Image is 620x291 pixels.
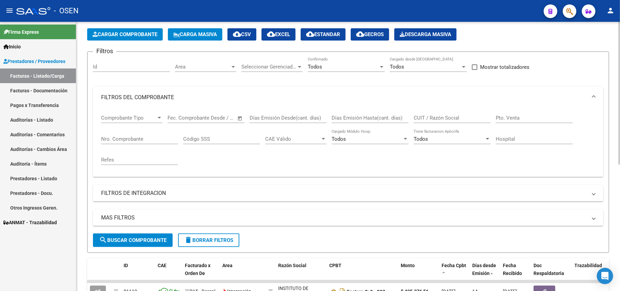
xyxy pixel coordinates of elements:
span: Area [175,64,230,70]
span: Area [222,263,233,268]
datatable-header-cell: CPBT [327,258,398,288]
datatable-header-cell: Facturado x Orden De [182,258,220,288]
span: Estandar [306,31,340,37]
mat-panel-title: MAS FILTROS [101,214,587,221]
button: Estandar [301,28,346,41]
span: Razón Social [278,263,306,268]
span: Buscar Comprobante [99,237,166,243]
span: Todos [414,136,428,142]
span: Fecha Cpbt [442,263,466,268]
mat-icon: search [99,236,107,244]
span: EXCEL [267,31,290,37]
span: Facturado x Orden De [185,263,210,276]
span: Doc Respaldatoria [534,263,564,276]
mat-icon: cloud_download [356,30,364,38]
span: Seleccionar Gerenciador [241,64,297,70]
span: CAE Válido [265,136,320,142]
button: Open calendar [236,114,244,122]
span: ANMAT - Trazabilidad [3,219,57,226]
button: CSV [227,28,256,41]
span: Borrar Filtros [184,237,233,243]
span: Todos [308,64,322,70]
span: Trazabilidad [574,263,602,268]
button: EXCEL [261,28,296,41]
mat-icon: cloud_download [306,30,314,38]
mat-panel-title: FILTROS DEL COMPROBANTE [101,94,587,101]
mat-icon: cloud_download [233,30,241,38]
datatable-header-cell: Fecha Cpbt [439,258,470,288]
datatable-header-cell: CAE [155,258,182,288]
mat-expansion-panel-header: FILTROS DE INTEGRACION [93,185,603,201]
span: - OSEN [54,3,79,18]
datatable-header-cell: Monto [398,258,439,288]
datatable-header-cell: Doc Respaldatoria [531,258,572,288]
button: Carga Masiva [168,28,222,41]
button: Descarga Masiva [394,28,457,41]
span: Fecha Recibido [503,263,522,276]
span: Descarga Masiva [400,31,451,37]
mat-expansion-panel-header: MAS FILTROS [93,210,603,226]
mat-icon: delete [184,236,192,244]
datatable-header-cell: Razón Social [275,258,327,288]
span: Monto [401,263,415,268]
span: Días desde Emisión [472,263,496,276]
datatable-header-cell: Trazabilidad [572,258,613,288]
span: Firma Express [3,28,39,36]
span: CPBT [329,263,341,268]
span: CAE [158,263,166,268]
mat-expansion-panel-header: FILTROS DEL COMPROBANTE [93,87,603,108]
datatable-header-cell: Fecha Recibido [500,258,531,288]
app-download-masive: Descarga masiva de comprobantes (adjuntos) [394,28,457,41]
span: Carga Masiva [173,31,217,37]
datatable-header-cell: Area [220,258,266,288]
span: Mostrar totalizadores [480,63,529,71]
button: Buscar Comprobante [93,233,173,247]
span: CSV [233,31,251,37]
span: Todos [332,136,346,142]
span: ID [124,263,128,268]
div: FILTROS DEL COMPROBANTE [93,108,603,177]
button: Cargar Comprobante [87,28,163,41]
button: Gecros [351,28,389,41]
h3: Filtros [93,46,116,56]
datatable-header-cell: ID [121,258,155,288]
div: Open Intercom Messenger [597,268,613,284]
span: Inicio [3,43,21,50]
button: Borrar Filtros [178,233,239,247]
input: Fecha fin [201,115,234,121]
mat-icon: menu [5,6,14,15]
datatable-header-cell: Días desde Emisión [470,258,500,288]
span: Gecros [356,31,384,37]
input: Fecha inicio [168,115,195,121]
span: Comprobante Tipo [101,115,156,121]
mat-panel-title: FILTROS DE INTEGRACION [101,189,587,197]
span: Todos [390,64,404,70]
span: Cargar Comprobante [93,31,157,37]
mat-icon: person [606,6,615,15]
mat-icon: cloud_download [267,30,275,38]
span: Prestadores / Proveedores [3,58,65,65]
